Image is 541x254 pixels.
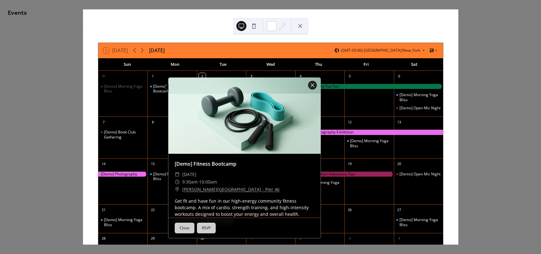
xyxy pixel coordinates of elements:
div: [Demo] Family Fun Fair [295,84,443,89]
div: [Demo] Morning Yoga Bliss [147,172,197,181]
div: ​ [175,171,180,178]
div: 12 [346,119,353,126]
div: [Demo] Outdoor Adventure Day [295,172,394,177]
div: 31 [100,73,107,80]
div: 19 [346,161,353,168]
button: Close [175,223,194,233]
div: 22 [149,206,156,213]
div: Fri [343,58,390,71]
div: [Demo] Morning Yoga Bliss [350,138,391,148]
div: 27 [396,206,403,213]
span: 9:30am [182,178,198,186]
div: [Demo] Morning Yoga Bliss [98,217,147,227]
div: 21 [100,206,107,213]
div: 29 [149,235,156,242]
div: [Demo] Photography Exhibition [295,130,443,135]
div: [Demo] Fitness Bootcamp [168,160,321,168]
div: [Demo] Morning Yoga Bliss [394,217,443,227]
div: Mon [151,58,199,71]
span: 10:00am [199,178,217,186]
div: Wed [247,58,295,71]
a: [PERSON_NAME][GEOGRAPHIC_DATA] - Pier 46 [182,186,280,193]
div: [Demo] Morning Yoga Bliss [104,217,145,227]
div: [Demo] Fitness Bootcamp [147,84,197,94]
div: [Demo] Morning Yoga Bliss [104,84,145,94]
div: Tue [199,58,247,71]
div: 14 [100,161,107,168]
div: [DATE] [149,47,165,54]
div: [Demo] Open Mic Night [399,172,441,177]
div: 1 [248,235,255,242]
div: 5 [346,73,353,80]
div: ​ [175,178,180,186]
div: 4 [396,235,403,242]
div: [Demo] Photography Exhibition [98,172,147,177]
div: 20 [396,161,403,168]
div: Get fit and have fun in our high-energy community fitness bootcamp. A mix of cardio, strength tra... [168,198,321,224]
div: 2 [199,73,206,80]
div: [Demo] Morning Yoga Bliss [344,138,394,148]
div: [Demo] Book Club Gathering [104,130,145,139]
div: 2 [297,235,304,242]
div: 26 [346,206,353,213]
div: 30 [199,235,206,242]
div: [Demo] Open Mic Night [394,106,443,111]
div: 3 [346,235,353,242]
span: - [198,178,199,186]
div: [Demo] Book Club Gathering [98,130,147,139]
div: 15 [149,161,156,168]
div: 13 [396,119,403,126]
span: [DATE] [182,171,196,178]
div: [Demo] Morning Yoga Bliss [301,180,342,190]
div: 28 [100,235,107,242]
div: [Demo] Morning Yoga Bliss [153,172,194,181]
div: 4 [297,73,304,80]
span: (GMT-05:00) [GEOGRAPHIC_DATA]/New_York [341,49,420,52]
div: Sat [390,58,438,71]
div: 7 [100,119,107,126]
div: ​ [175,186,180,193]
div: 1 [149,73,156,80]
div: 6 [396,73,403,80]
div: 8 [149,119,156,126]
button: RSVP [197,223,216,233]
div: [Demo] Morning Yoga Bliss [98,84,147,94]
div: Thu [295,58,343,71]
div: Sun [103,58,151,71]
div: [Demo] Fitness Bootcamp [153,84,194,94]
div: [Demo] Open Mic Night [399,106,441,111]
div: [Demo] Morning Yoga Bliss [399,92,441,102]
div: [Demo] Morning Yoga Bliss [399,217,441,227]
div: 3 [248,73,255,80]
div: [Demo] Open Mic Night [394,172,443,177]
div: [Demo] Morning Yoga Bliss [394,92,443,102]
